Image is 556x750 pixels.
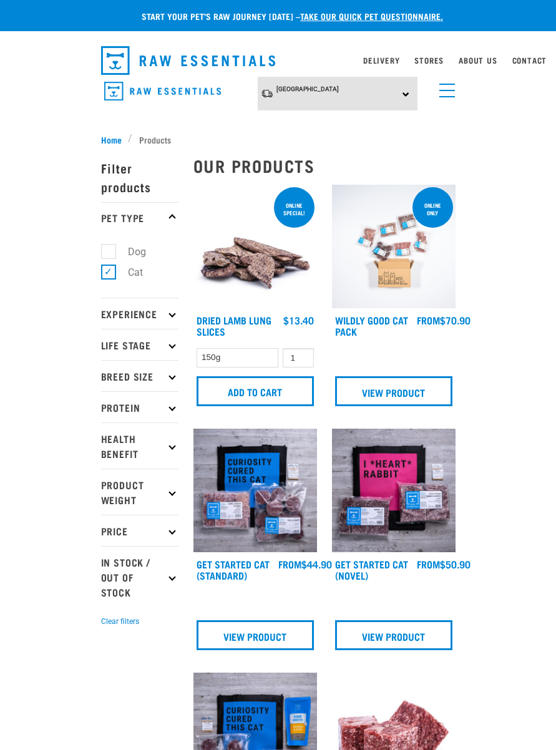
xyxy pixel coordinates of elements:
a: Stores [414,58,444,62]
input: 1 [283,348,314,368]
a: About Us [459,58,497,62]
p: Pet Type [101,202,178,233]
img: van-moving.png [261,89,273,99]
a: View Product [335,620,452,650]
img: 1303 Lamb Lung Slices 01 [193,185,317,308]
a: take our quick pet questionnaire. [300,14,443,18]
span: Home [101,133,122,146]
span: [GEOGRAPHIC_DATA] [276,85,339,92]
a: Get Started Cat (Standard) [197,561,270,578]
a: Wildly Good Cat Pack [335,317,408,334]
h2: Our Products [193,156,456,175]
nav: breadcrumbs [101,133,456,146]
a: Dried Lamb Lung Slices [197,317,271,334]
input: Add to cart [197,376,314,406]
a: Home [101,133,129,146]
label: Dog [108,244,151,260]
p: Health Benefit [101,422,178,469]
a: Contact [512,58,547,62]
button: Clear filters [101,616,139,627]
div: $70.90 [417,314,471,326]
img: Raw Essentials Logo [104,82,221,101]
div: $13.40 [283,314,314,326]
p: In Stock / Out Of Stock [101,546,178,607]
nav: dropdown navigation [91,41,466,80]
p: Life Stage [101,329,178,360]
span: FROM [417,317,440,323]
img: Cat 0 2sec [332,185,456,308]
p: Price [101,515,178,546]
p: Experience [101,298,178,329]
img: Assortment Of Raw Essential Products For Cats Including, Blue And Black Tote Bag With "Curiosity ... [193,429,317,552]
p: Filter products [101,152,178,202]
div: ONLINE ONLY [412,196,453,222]
img: Raw Essentials Logo [101,46,276,75]
a: menu [433,76,456,99]
p: Product Weight [101,469,178,515]
a: Delivery [363,58,399,62]
a: Get Started Cat (Novel) [335,561,408,578]
p: Protein [101,391,178,422]
div: ONLINE SPECIAL! [274,196,315,222]
span: FROM [278,561,301,567]
p: Breed Size [101,360,178,391]
a: View Product [335,376,452,406]
div: $44.90 [278,558,332,570]
label: Cat [108,265,148,280]
span: FROM [417,561,440,567]
a: View Product [197,620,314,650]
img: Assortment Of Raw Essential Products For Cats Including, Pink And Black Tote Bag With "I *Heart* ... [332,429,456,552]
div: $50.90 [417,558,471,570]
